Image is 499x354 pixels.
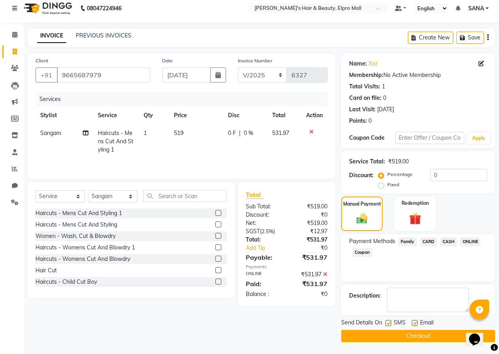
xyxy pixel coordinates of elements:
[238,57,272,64] label: Invoice Number
[240,211,287,219] div: Discount:
[456,32,484,44] button: Save
[349,94,381,102] div: Card on file:
[228,129,236,137] span: 0 F
[286,227,333,236] div: ₹12.97
[262,228,273,234] span: 2.5%
[353,212,371,225] img: _cash.svg
[36,92,333,107] div: Services
[240,279,287,288] div: Paid:
[286,253,333,262] div: ₹531.97
[246,191,264,199] span: Total
[240,244,294,252] a: Add Tip
[37,29,66,43] a: INVOICE
[349,105,376,114] div: Last Visit:
[143,190,227,202] input: Search or Scan
[377,105,394,114] div: [DATE]
[36,57,48,64] label: Client
[36,221,117,229] div: Haircuts - Mens Cut And Styling
[286,202,333,211] div: ₹519.00
[36,232,116,240] div: Women - Wash, Cut & Blowdry
[162,57,173,64] label: Date
[368,60,378,68] a: Xyz
[286,236,333,244] div: ₹531.97
[466,322,491,346] iframe: chat widget
[36,67,58,82] button: +91
[368,117,372,125] div: 0
[341,318,382,328] span: Send Details On
[398,237,417,246] span: Family
[267,107,301,124] th: Total
[144,129,147,137] span: 1
[387,171,413,178] label: Percentage
[349,292,381,300] div: Description:
[349,237,395,245] span: Payment Methods
[76,32,131,39] a: PREVIOUS INVOICES
[240,290,287,298] div: Balance :
[349,60,367,68] div: Name:
[383,94,386,102] div: 0
[395,132,464,144] input: Enter Offer / Coupon Code
[394,318,406,328] span: SMS
[349,171,374,180] div: Discount:
[36,266,57,275] div: Hair Cut
[286,279,333,288] div: ₹531.97
[467,132,490,144] button: Apply
[286,211,333,219] div: ₹0
[98,129,133,153] span: Haircuts - Mens Cut And Styling 1
[341,330,495,342] button: Checkout
[460,237,480,246] span: ONLINE
[301,107,327,124] th: Action
[244,129,253,137] span: 0 %
[240,219,287,227] div: Net:
[36,278,97,286] div: Haircuts - Child Cut Boy
[420,318,434,328] span: Email
[286,270,333,279] div: ₹531.97
[272,129,289,137] span: 531.97
[468,4,484,13] span: SANA
[387,181,399,188] label: Fixed
[286,290,333,298] div: ₹0
[352,248,372,257] span: Coupon
[388,157,409,166] div: ₹519.00
[420,237,437,246] span: CARD
[169,107,223,124] th: Price
[349,117,367,125] div: Points:
[343,200,381,208] label: Manual Payment
[349,82,380,91] div: Total Visits:
[36,209,122,217] div: Haircuts - Mens Cut And Styling 1
[36,255,130,263] div: Haircuts - Womens Cut And Blowdry
[240,227,287,236] div: ( )
[440,237,457,246] span: CASH
[246,228,260,235] span: SGST
[349,134,395,142] div: Coupon Code
[57,67,150,82] input: Search by Name/Mobile/Email/Code
[93,107,139,124] th: Service
[40,129,61,137] span: Sangam
[240,202,287,211] div: Sub Total:
[382,82,385,91] div: 1
[406,212,425,226] img: _gift.svg
[139,107,169,124] th: Qty
[174,129,183,137] span: 519
[286,219,333,227] div: ₹519.00
[36,243,135,252] div: Haircuts - Womens Cut And Blowdry 1
[349,71,487,79] div: No Active Membership
[223,107,267,124] th: Disc
[240,253,287,262] div: Payable:
[240,236,287,244] div: Total:
[240,270,287,279] div: ONLINE
[408,32,453,44] button: Create New
[36,107,93,124] th: Stylist
[349,157,385,166] div: Service Total:
[294,244,333,252] div: ₹0
[239,129,241,137] span: |
[349,71,383,79] div: Membership:
[246,264,327,270] div: Payments
[402,200,429,207] label: Redemption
